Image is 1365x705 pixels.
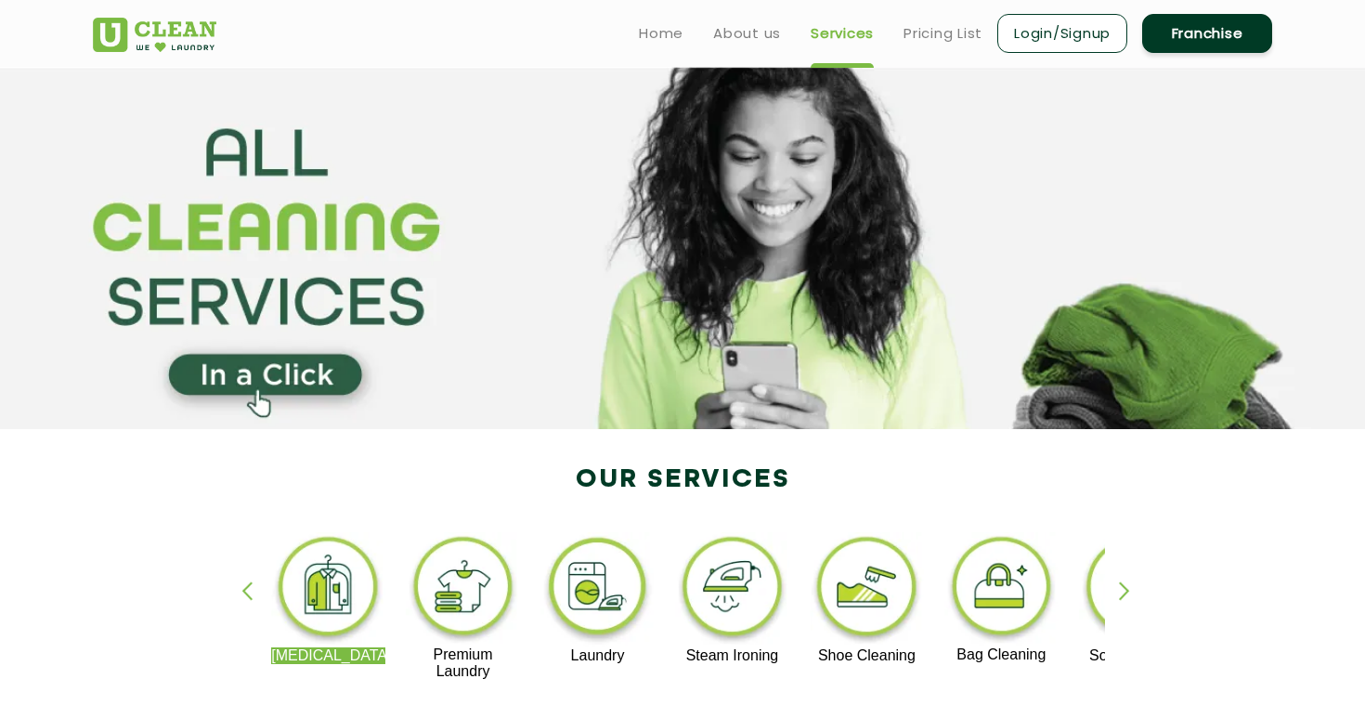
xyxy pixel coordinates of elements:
[271,532,385,647] img: dry_cleaning_11zon.webp
[713,22,781,45] a: About us
[903,22,982,45] a: Pricing List
[675,532,789,647] img: steam_ironing_11zon.webp
[810,532,924,647] img: shoe_cleaning_11zon.webp
[944,646,1059,663] p: Bag Cleaning
[810,647,924,664] p: Shoe Cleaning
[811,22,874,45] a: Services
[1079,532,1193,647] img: sofa_cleaning_11zon.webp
[406,646,520,680] p: Premium Laundry
[1142,14,1272,53] a: Franchise
[675,647,789,664] p: Steam Ironing
[406,532,520,646] img: premium_laundry_cleaning_11zon.webp
[540,647,655,664] p: Laundry
[93,18,216,52] img: UClean Laundry and Dry Cleaning
[639,22,683,45] a: Home
[1079,647,1193,664] p: Sofa Cleaning
[997,14,1127,53] a: Login/Signup
[271,647,385,664] p: [MEDICAL_DATA]
[944,532,1059,646] img: bag_cleaning_11zon.webp
[540,532,655,647] img: laundry_cleaning_11zon.webp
